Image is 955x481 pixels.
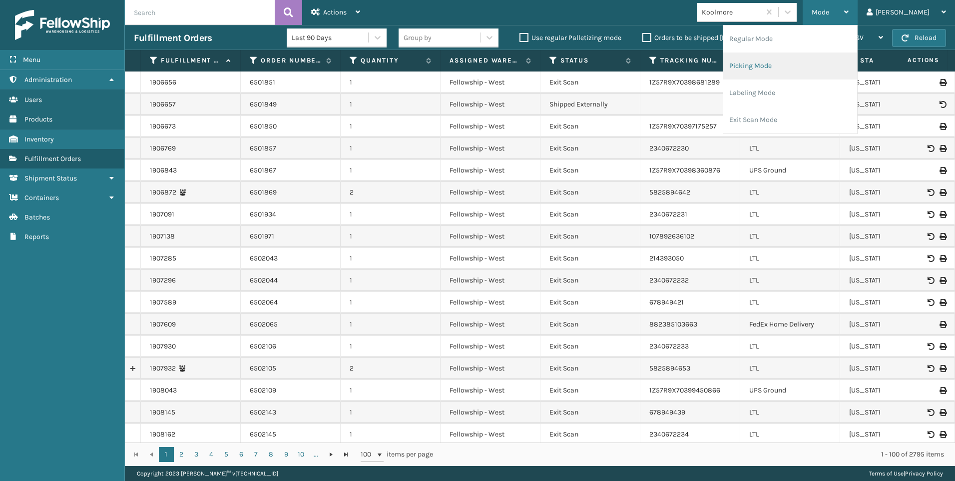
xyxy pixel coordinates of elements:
td: LTL [740,225,840,247]
i: Void BOL [928,211,934,218]
i: Print BOL [940,365,946,372]
a: Go to the last page [339,447,354,462]
a: 1 [159,447,174,462]
i: Void BOL [928,189,934,196]
td: [US_STATE] [840,423,940,445]
img: logo [15,10,110,40]
span: Menu [23,55,40,64]
a: 882385103663 [649,320,697,328]
label: Use regular Palletizing mode [519,33,621,42]
a: 1907296 [150,275,176,285]
span: Go to the last page [342,450,350,458]
li: Picking Mode [723,52,857,79]
td: 1 [341,203,441,225]
td: 107892636102 [640,225,740,247]
td: 6502044 [241,269,341,291]
td: [US_STATE] [840,401,940,423]
a: 1908043 [150,385,177,395]
td: Fellowship - West [441,269,540,291]
i: Print BOL [940,343,946,350]
td: 2340672233 [640,335,740,357]
td: LTL [740,291,840,313]
td: Fellowship - West [441,401,540,423]
a: 3 [189,447,204,462]
a: 1907932 [150,363,176,373]
td: 1 [341,313,441,335]
div: Group by [404,32,432,43]
td: UPS Ground [740,379,840,401]
span: Containers [24,193,59,202]
td: Fellowship - West [441,225,540,247]
td: Fellowship - West [441,137,540,159]
div: | [869,466,943,481]
i: Print Label [940,123,946,130]
td: Fellowship - West [441,313,540,335]
td: 1 [341,423,441,445]
td: Exit Scan [540,335,640,357]
a: 1907589 [150,297,176,307]
i: Print Label [940,167,946,174]
label: State [860,56,921,65]
span: Fulfillment Orders [24,154,81,163]
td: 2340672232 [640,269,740,291]
td: [US_STATE] [840,225,940,247]
label: Order Number [261,56,321,65]
a: 1906769 [150,143,176,153]
a: 8 [264,447,279,462]
td: Fellowship - West [441,335,540,357]
td: Exit Scan [540,137,640,159]
a: 1Z57R9X70397175257 [649,122,717,130]
td: Exit Scan [540,401,640,423]
td: [US_STATE] [840,247,940,269]
td: 6502145 [241,423,341,445]
li: Exit Scan Mode [723,106,857,133]
td: 6501849 [241,93,341,115]
td: Shipped Externally [540,93,640,115]
a: 1907091 [150,209,174,219]
td: 2340672234 [640,423,740,445]
i: Void BOL [940,101,946,108]
td: 678949421 [640,291,740,313]
a: 1908162 [150,429,175,439]
a: 1908145 [150,407,175,417]
i: Print BOL [940,409,946,416]
td: Exit Scan [540,247,640,269]
a: 1906843 [150,165,177,175]
i: Print BOL [940,189,946,196]
td: Exit Scan [540,225,640,247]
td: 678949439 [640,401,740,423]
span: Inventory [24,135,54,143]
td: Fellowship - West [441,247,540,269]
td: LTL [740,335,840,357]
a: 7 [249,447,264,462]
td: [US_STATE] [840,269,940,291]
td: [US_STATE] [840,159,940,181]
a: 1Z57R9X70399450866 [649,386,720,394]
span: Products [24,115,52,123]
a: 1906872 [150,187,176,197]
td: 2 [341,181,441,203]
td: 2 [341,357,441,379]
i: Print Label [940,387,946,394]
td: 6502109 [241,379,341,401]
td: LTL [740,203,840,225]
span: 100 [361,449,376,459]
td: Exit Scan [540,203,640,225]
td: 1 [341,401,441,423]
label: Quantity [361,56,421,65]
td: 5825894653 [640,357,740,379]
td: [US_STATE] [840,203,940,225]
span: Batches [24,213,50,221]
div: Last 90 Days [292,32,369,43]
td: Fellowship - West [441,71,540,93]
li: Labeling Mode [723,79,857,106]
a: 1Z57R9X70398681289 [649,78,720,86]
span: Shipment Status [24,174,77,182]
i: Print BOL [940,299,946,306]
a: 1907285 [150,253,176,263]
td: Fellowship - West [441,93,540,115]
td: Exit Scan [540,379,640,401]
td: [US_STATE] [840,291,940,313]
td: 1 [341,93,441,115]
a: 2 [174,447,189,462]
